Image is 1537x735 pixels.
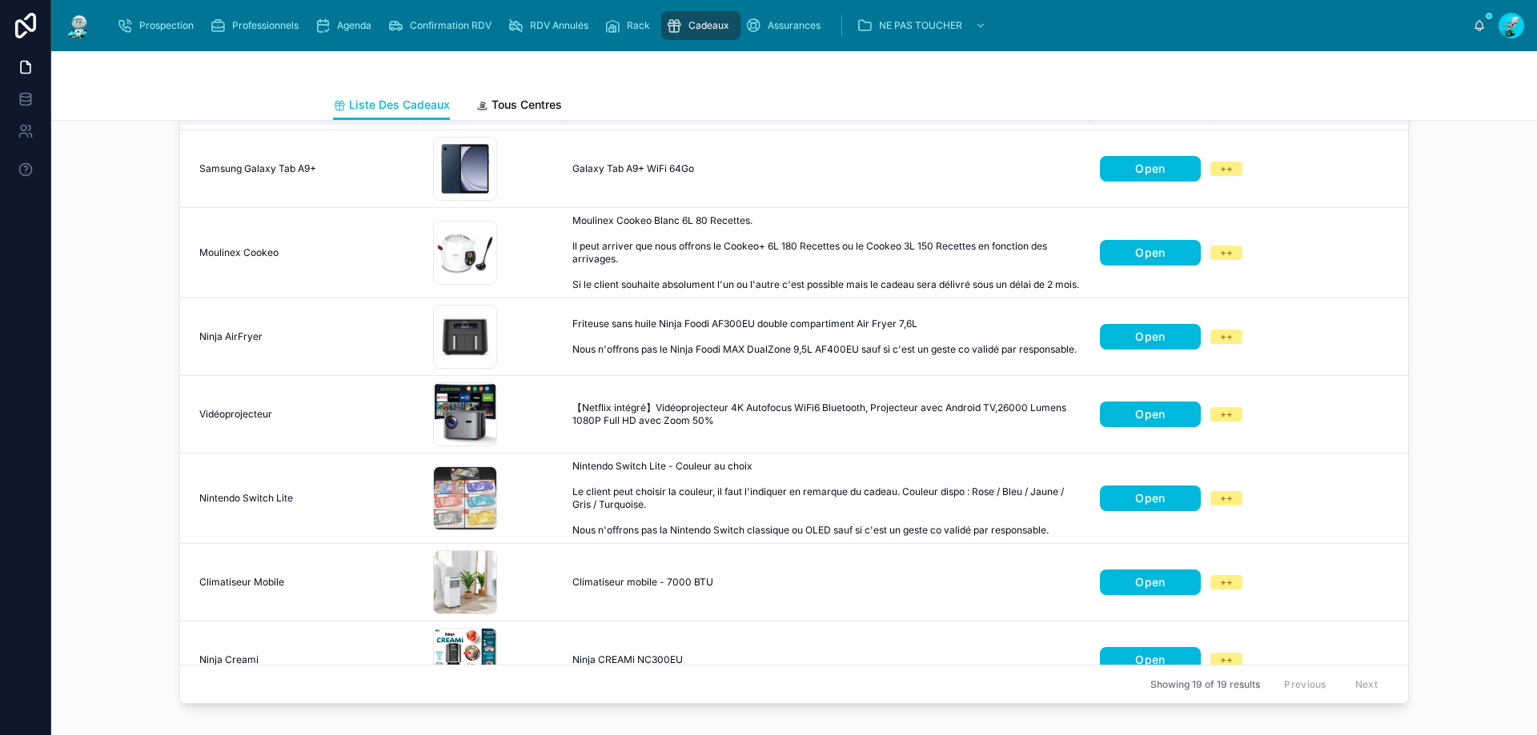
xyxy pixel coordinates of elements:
div: ++ [1220,653,1233,667]
a: Assurances [740,11,832,40]
a: Confirmation RDV [383,11,503,40]
a: Open [1100,647,1201,673]
span: Nintendo Switch Lite [199,492,293,505]
span: Assurances [768,19,821,32]
span: Moulinex Cookeo [199,246,279,259]
a: Open [1100,569,1201,595]
a: Open [1100,485,1201,511]
span: Samsung Galaxy Tab A9+ [199,162,316,175]
span: Prospection [139,19,194,32]
span: Ninja AirFryer [199,330,263,343]
span: Vidéoprojecteur [199,408,272,421]
a: Open [1100,324,1201,350]
span: Liste Des Cadeaux [349,97,450,113]
img: App logo [64,13,93,38]
span: Professionnels [232,19,299,32]
a: RDV Annulés [503,11,600,40]
a: Liste Des Cadeaux [333,90,450,121]
span: Nintendo Switch Lite - Couleur au choix Le client peut choisir la couleur, il faut l'indiquer en ... [572,460,1081,537]
a: Open [1100,240,1201,266]
div: ++ [1220,575,1233,589]
div: ++ [1220,162,1233,176]
a: Agenda [310,11,383,40]
a: Cadeaux [661,11,740,40]
span: Confirmation RDV [410,19,492,32]
a: Open [1100,401,1201,427]
div: ++ [1220,407,1233,421]
span: Climatiseur mobile - 7000 BTU [572,576,713,589]
span: 【Netflix intégré】Vidéoprojecteur 4K Autofocus WiFi6 Bluetooth, Projecteur avec Android TV,26000 L... [572,401,1081,427]
span: Moulinex Cookeo Blanc 6L 80 Recettes. Il peut arriver que nous offrons le Cookeo+ 6L 180 Recettes... [572,214,1081,291]
span: Friteuse sans huile Ninja Foodi AF300EU double compartiment Air Fryer 7,6L Nous n'offrons pas le ... [572,318,1081,356]
span: Ninja CREAMi NC300EU [572,653,683,666]
span: Showing 19 of 19 results [1150,677,1260,690]
a: Rack [600,11,661,40]
span: Rack [627,19,650,32]
span: Ninja Creami [199,653,259,666]
a: Tous Centres [476,90,562,122]
div: ++ [1220,330,1233,344]
a: NE PAS TOUCHER [852,11,994,40]
a: Prospection [112,11,205,40]
span: NE PAS TOUCHER [879,19,962,32]
span: RDV Annulés [530,19,588,32]
span: Climatiseur Mobile [199,576,284,589]
span: Tous Centres [492,97,562,113]
span: Agenda [337,19,371,32]
span: Galaxy Tab A9+ WiFi 64Go [572,162,694,175]
a: Open [1100,156,1201,182]
a: Professionnels [205,11,310,40]
div: scrollable content [106,8,1473,43]
div: ++ [1220,491,1233,505]
span: Cadeaux [688,19,729,32]
div: ++ [1220,246,1233,260]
